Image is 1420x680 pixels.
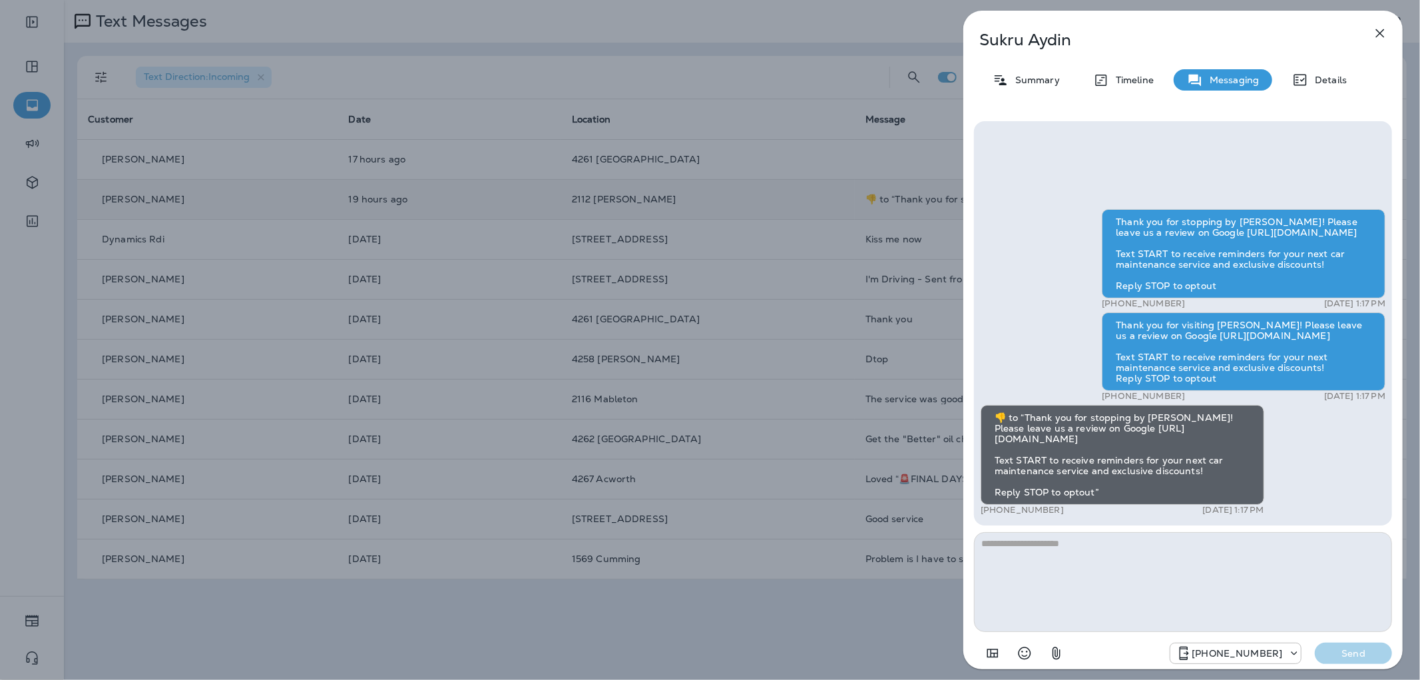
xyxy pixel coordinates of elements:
p: [PHONE_NUMBER] [981,505,1064,515]
button: Add in a premade template [979,640,1006,667]
p: [PHONE_NUMBER] [1102,391,1185,402]
p: Timeline [1109,75,1154,85]
div: +1 (470) 480-0229 [1170,645,1301,661]
p: [DATE] 1:17 PM [1324,298,1385,309]
div: ​👎​ to “ Thank you for stopping by [PERSON_NAME]! Please leave us a review on Google [URL][DOMAIN... [981,405,1264,505]
p: [PHONE_NUMBER] [1102,298,1185,309]
div: Thank you for stopping by [PERSON_NAME]! Please leave us a review on Google [URL][DOMAIN_NAME] Te... [1102,209,1385,298]
p: [PHONE_NUMBER] [1192,648,1282,659]
button: Select an emoji [1011,640,1038,667]
p: Summary [1009,75,1060,85]
p: Sukru Aydin [979,31,1343,49]
div: Thank you for visiting [PERSON_NAME]! Please leave us a review on Google [URL][DOMAIN_NAME] Text ... [1102,312,1385,391]
p: Details [1308,75,1347,85]
p: [DATE] 1:17 PM [1203,505,1264,515]
p: [DATE] 1:17 PM [1324,391,1385,402]
p: Messaging [1203,75,1259,85]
